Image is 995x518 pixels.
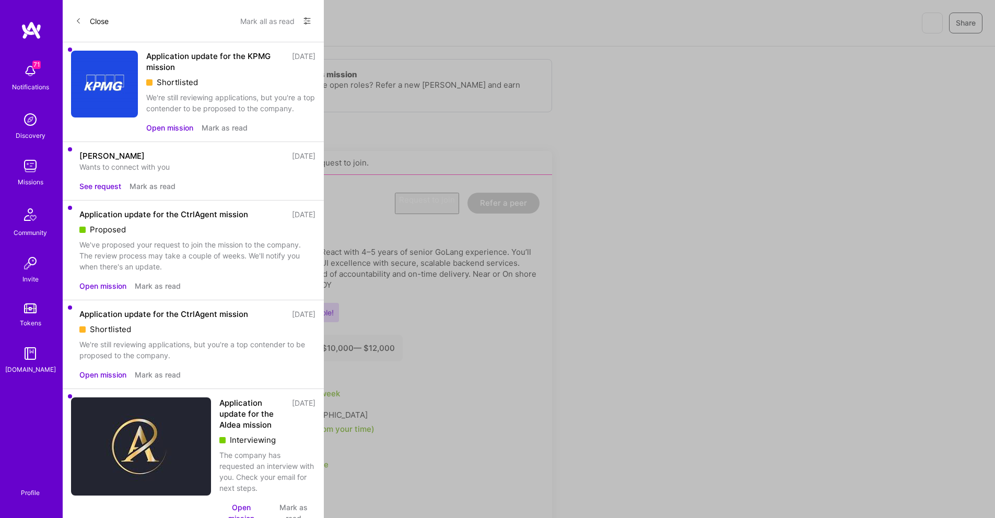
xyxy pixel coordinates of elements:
img: guide book [20,343,41,364]
div: Profile [21,487,40,497]
div: [PERSON_NAME] [79,150,145,161]
button: Open mission [79,280,126,291]
button: Mark as read [130,181,175,192]
div: Community [14,227,47,238]
div: [DATE] [292,51,315,73]
div: [DATE] [292,150,315,161]
div: Application update for the CtrlAgent mission [79,209,248,220]
img: Company Logo [71,51,138,117]
a: Profile [17,476,43,497]
button: Mark as read [202,122,248,133]
div: We're still reviewing applications, but you're a top contender to be proposed to the company. [146,92,315,114]
div: The company has requested an interview with you. Check your email for next steps. [219,450,315,493]
div: Notifications [12,81,49,92]
div: Missions [18,176,43,187]
div: Application update for the Aldea mission [219,397,286,430]
span: 71 [32,61,41,69]
div: Interviewing [219,434,315,445]
button: Open mission [146,122,193,133]
button: Mark as read [135,280,181,291]
div: Discovery [16,130,45,141]
img: Invite [20,253,41,274]
div: Application update for the CtrlAgent mission [79,309,248,320]
button: Mark all as read [240,13,295,29]
div: Invite [22,274,39,285]
button: Mark as read [135,369,181,380]
img: Company Logo [71,397,211,496]
img: tokens [24,303,37,313]
button: Close [75,13,109,29]
img: discovery [20,109,41,130]
div: We're still reviewing applications, but you're a top contender to be proposed to the company. [79,339,315,361]
div: [DATE] [292,397,315,430]
div: Wants to connect with you [79,161,315,172]
img: Community [18,202,43,227]
img: teamwork [20,156,41,176]
div: Proposed [79,224,315,235]
div: Tokens [20,317,41,328]
div: [DATE] [292,309,315,320]
div: We've proposed your request to join the mission to the company. The review process may take a cou... [79,239,315,272]
div: [DOMAIN_NAME] [5,364,56,375]
div: Shortlisted [79,324,315,335]
div: Shortlisted [146,77,315,88]
div: [DATE] [292,209,315,220]
img: bell [20,61,41,81]
button: Open mission [79,369,126,380]
img: logo [21,21,42,40]
button: See request [79,181,121,192]
div: Application update for the KPMG mission [146,51,286,73]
